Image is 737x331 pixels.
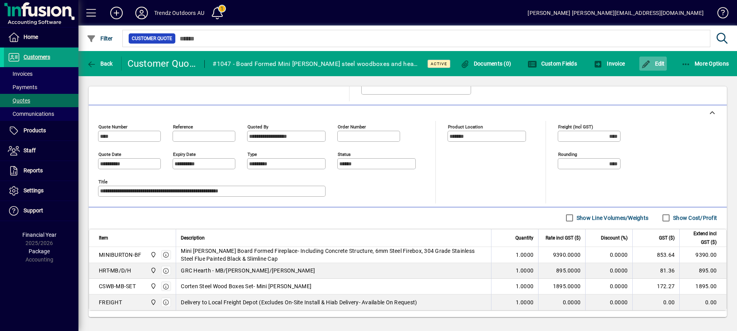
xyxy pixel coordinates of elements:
span: Customer Quote [132,35,172,42]
span: Description [181,234,205,242]
a: Products [4,121,78,141]
span: Invoices [8,71,33,77]
td: 81.36 [632,263,679,279]
span: Item [99,234,108,242]
span: Custom Fields [528,60,577,67]
button: Profile [129,6,154,20]
a: Support [4,201,78,221]
span: Active [431,61,447,66]
mat-label: Product location [448,124,483,129]
td: 0.0000 [585,263,632,279]
app-page-header-button: Back [78,57,122,71]
span: Quotes [8,97,30,104]
span: GRC Hearth - MB/[PERSON_NAME]/[PERSON_NAME] [181,267,315,274]
a: Communications [4,107,78,121]
div: MINIBURTON-BF [99,251,141,259]
div: 1895.0000 [543,282,581,290]
span: 1.0000 [516,251,534,259]
td: 0.0000 [585,294,632,310]
button: Add [104,6,129,20]
button: Documents (0) [458,57,513,71]
div: 9390.0000 [543,251,581,259]
span: Extend incl GST ($) [684,229,717,247]
span: Communications [8,111,54,117]
mat-label: Quoted by [247,124,268,129]
div: 0.0000 [543,298,581,306]
a: Knowledge Base [712,2,727,27]
div: Customer Quote [127,57,197,70]
button: Invoice [591,57,627,71]
label: Show Cost/Profit [671,214,717,222]
span: Back [87,60,113,67]
div: CSWB-MB-SET [99,282,136,290]
span: Financial Year [22,232,56,238]
td: 0.0000 [585,279,632,294]
span: 1.0000 [516,282,534,290]
span: Rate incl GST ($) [546,234,581,242]
span: Edit [641,60,665,67]
span: Central [148,282,157,291]
span: Central [148,266,157,275]
mat-label: Type [247,151,257,157]
span: Home [24,34,38,40]
span: Support [24,207,43,214]
button: Back [85,57,115,71]
button: Edit [639,57,667,71]
span: Corten Steel Wood Boxes Set- Mini [PERSON_NAME] [181,282,311,290]
span: Invoice [593,60,625,67]
span: Quantity [515,234,533,242]
button: More Options [679,57,731,71]
span: Central [148,298,157,307]
span: Central [148,251,157,259]
a: Staff [4,141,78,161]
td: 172.27 [632,279,679,294]
a: Invoices [4,67,78,80]
td: 0.00 [679,294,726,310]
span: Package [29,248,50,254]
td: 9390.00 [679,247,726,263]
span: Documents (0) [460,60,511,67]
span: Payments [8,84,37,90]
td: 853.64 [632,247,679,263]
span: Filter [87,35,113,42]
span: 1.0000 [516,267,534,274]
td: 895.00 [679,263,726,279]
div: 895.0000 [543,267,581,274]
label: Show Line Volumes/Weights [575,214,648,222]
mat-label: Reference [173,124,193,129]
span: More Options [681,60,729,67]
div: [PERSON_NAME] [PERSON_NAME][EMAIL_ADDRESS][DOMAIN_NAME] [528,7,704,19]
span: Discount (%) [601,234,628,242]
div: Trendz Outdoors AU [154,7,204,19]
mat-label: Quote number [98,124,127,129]
td: 0.00 [632,294,679,310]
td: 0.0000 [585,247,632,263]
a: Quotes [4,94,78,107]
span: GST ($) [659,234,675,242]
a: Payments [4,80,78,94]
mat-label: Expiry date [173,151,196,157]
a: Settings [4,181,78,201]
span: Delivery to Local Freight Depot (Excludes On-Site Install & Hiab Delivery- Available On Request) [181,298,417,306]
mat-label: Rounding [558,151,577,157]
a: Reports [4,161,78,181]
a: Home [4,27,78,47]
span: 1.0000 [516,298,534,306]
button: Custom Fields [526,57,579,71]
span: Reports [24,167,43,174]
td: 1895.00 [679,279,726,294]
mat-label: Status [338,151,351,157]
mat-label: Title [98,179,107,184]
button: Filter [85,31,115,46]
span: Products [24,127,46,133]
mat-label: Freight (incl GST) [558,124,593,129]
mat-label: Quote date [98,151,121,157]
div: FREIGHT [99,298,122,306]
span: Customers [24,54,50,60]
span: Settings [24,187,44,194]
span: Mini [PERSON_NAME] Board Formed Fireplace- Including Concrete Structure, 6mm Steel Firebox, 304 G... [181,247,486,263]
mat-label: Order number [338,124,366,129]
div: HRT-MB/D/H [99,267,131,274]
span: Staff [24,147,36,154]
div: #1047 - Board Formed Mini [PERSON_NAME] steel woodboxes and hearth [213,58,418,70]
